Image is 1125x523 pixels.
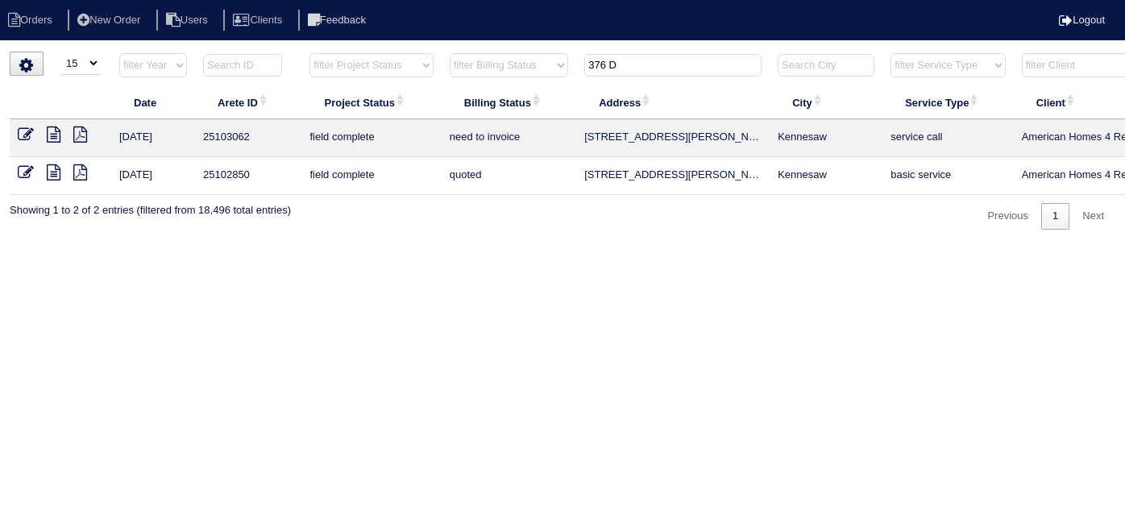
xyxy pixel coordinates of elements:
[203,54,282,77] input: Search ID
[976,203,1040,230] a: Previous
[301,119,441,157] td: field complete
[442,157,576,195] td: quoted
[584,54,762,77] input: Search Address
[882,85,1013,119] th: Service Type: activate to sort column ascending
[195,157,301,195] td: 25102850
[770,157,882,195] td: Kennesaw
[301,157,441,195] td: field complete
[156,10,221,31] li: Users
[10,195,291,218] div: Showing 1 to 2 of 2 entries (filtered from 18,496 total entries)
[778,54,874,77] input: Search City
[882,119,1013,157] td: service call
[882,157,1013,195] td: basic service
[223,14,295,26] a: Clients
[770,119,882,157] td: Kennesaw
[442,85,576,119] th: Billing Status: activate to sort column ascending
[111,119,195,157] td: [DATE]
[442,119,576,157] td: need to invoice
[576,119,770,157] td: [STREET_ADDRESS][PERSON_NAME]
[156,14,221,26] a: Users
[301,85,441,119] th: Project Status: activate to sort column ascending
[770,85,882,119] th: City: activate to sort column ascending
[1059,14,1105,26] a: Logout
[223,10,295,31] li: Clients
[111,85,195,119] th: Date
[195,85,301,119] th: Arete ID: activate to sort column ascending
[68,14,153,26] a: New Order
[195,119,301,157] td: 25103062
[68,10,153,31] li: New Order
[298,10,379,31] li: Feedback
[576,85,770,119] th: Address: activate to sort column ascending
[1041,203,1069,230] a: 1
[111,157,195,195] td: [DATE]
[1071,203,1115,230] a: Next
[576,157,770,195] td: [STREET_ADDRESS][PERSON_NAME]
